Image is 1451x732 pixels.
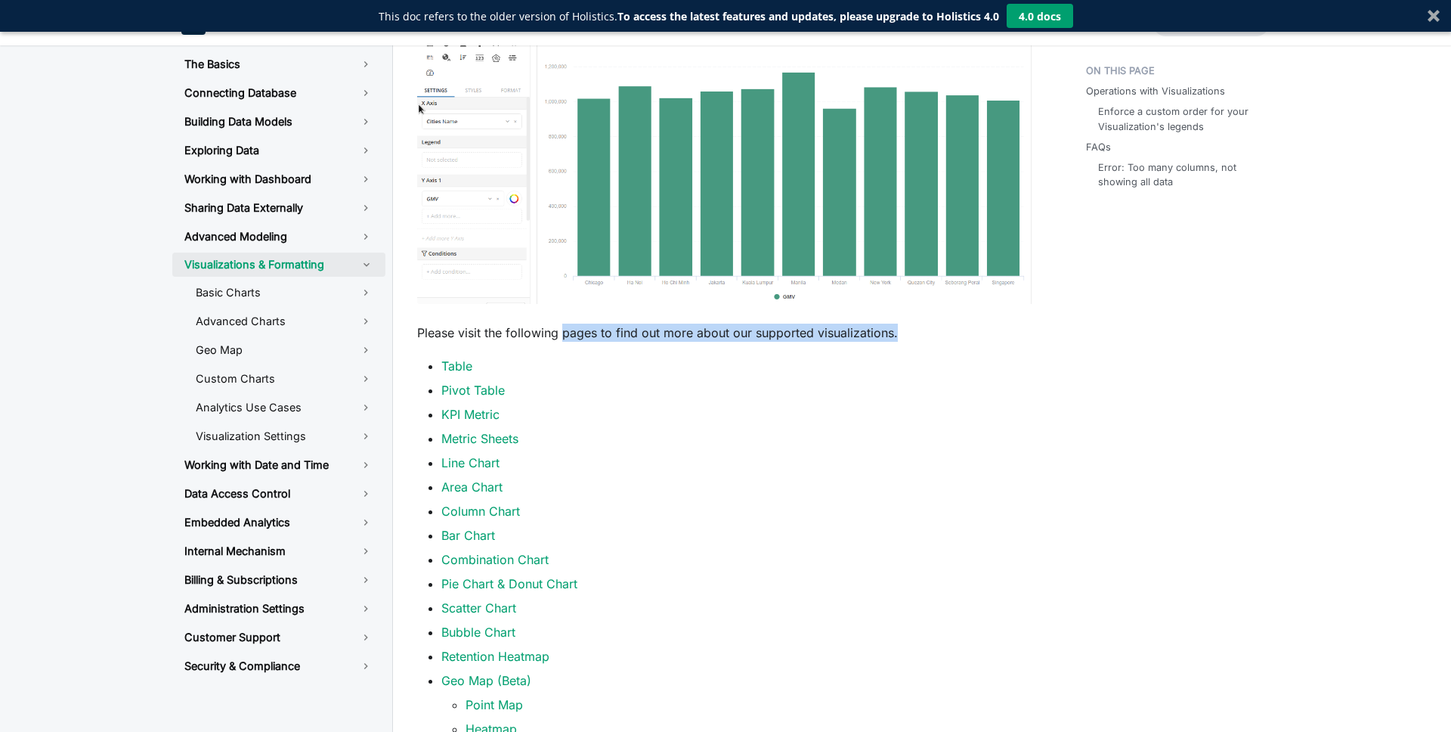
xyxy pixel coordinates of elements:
[181,11,325,35] a: HolisticsHolistics Docs (3.0)
[441,431,518,446] a: Metric Sheets
[184,395,385,420] a: Analytics Use Cases
[441,455,500,470] a: Line Chart
[617,9,999,23] strong: To access the latest features and updates, please upgrade to Holistics 4.0
[172,195,385,221] a: Sharing Data Externally
[441,407,500,422] a: KPI Metric
[172,653,385,679] a: Security & Compliance
[441,625,515,640] a: Bubble Chart
[172,51,385,77] a: The Basics
[1086,140,1111,154] a: FAQs
[184,280,385,306] a: Basic Charts
[184,366,385,392] a: Custom Charts
[441,576,577,591] a: Pie Chart & Donut Chart
[184,309,385,334] a: Advanced Charts
[184,337,385,363] a: Geo Map
[466,697,523,712] a: Point Map
[172,253,348,277] a: Visualizations & Formatting
[1098,104,1261,133] a: Enforce a custom order for your Visualization's legends
[441,358,472,374] a: Table
[417,324,1038,342] p: Please visit the following pages to find out more about our supported visualizations.
[1007,4,1073,28] button: 4.0 docs
[172,538,385,564] a: Internal Mechanism
[441,552,549,567] a: Combination Chart
[172,166,385,192] a: Working with Dashboard
[441,600,516,616] a: Scatter Chart
[184,423,385,449] a: Visualization Settings
[1098,160,1261,189] a: Error: Too many columns, not showing all data
[441,649,549,664] a: Retention Heatmap
[441,383,505,398] a: Pivot Table
[172,481,385,507] a: Data Access Control
[172,452,385,478] a: Working with Date and Time
[348,253,385,277] button: Toggle the collapsible sidebar category 'Visualizations & Formatting'
[172,510,385,535] a: Embedded Analytics
[379,8,999,24] p: This doc refers to the older version of Holistics.
[172,138,385,163] a: Exploring Data
[441,673,531,688] a: Geo Map (Beta)
[172,109,385,135] a: Building Data Models
[441,528,495,543] a: Bar Chart
[379,8,999,24] div: This doc refers to the older version of Holistics.To access the latest features and updates, plea...
[166,45,393,732] nav: Docs sidebar
[172,596,385,622] a: Administration Settings
[441,479,503,495] a: Area Chart
[441,504,520,519] a: Column Chart
[1086,84,1225,98] a: Operations with Visualizations
[172,224,385,250] a: Advanced Modeling
[172,80,385,106] a: Connecting Database
[172,625,385,650] a: Customer Support
[172,567,385,593] a: Billing & Subscriptions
